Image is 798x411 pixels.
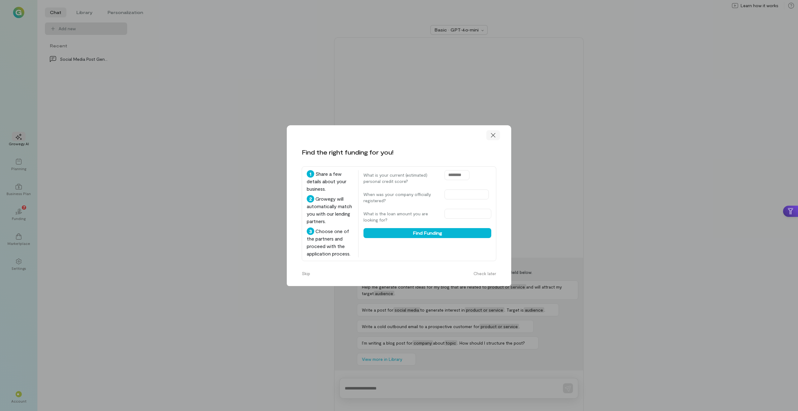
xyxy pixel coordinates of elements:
[307,227,353,257] div: Choose one of the partners and proceed with the application process.
[363,191,438,204] label: When was your company officially registered?
[307,195,314,203] div: 2
[302,148,393,156] div: Find the right funding for you!
[363,228,491,238] button: Find Funding
[307,227,314,235] div: 3
[307,170,353,193] div: Share a few details about your business.
[470,269,500,279] button: Check later
[298,269,314,279] button: Skip
[307,170,314,178] div: 1
[307,195,353,225] div: Growegy will automatically match you with our lending partners.
[363,211,438,223] label: What is the loan amount you are looking for?
[363,172,438,184] label: What is your current (estimated) personal credit score?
